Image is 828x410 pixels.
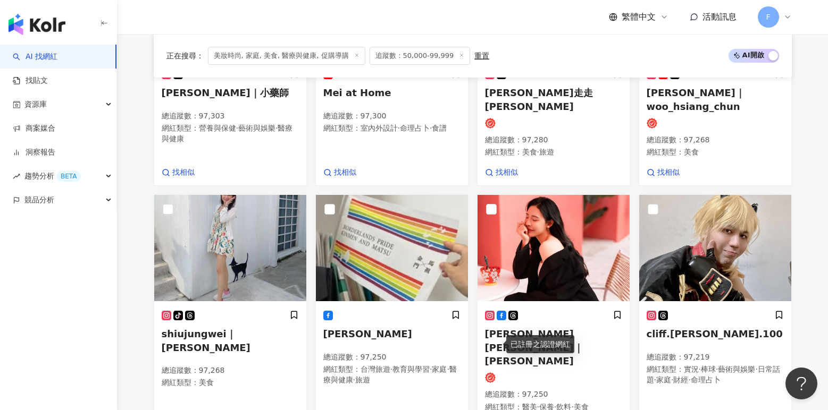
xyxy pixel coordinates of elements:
[656,375,671,384] span: 家庭
[162,87,289,98] span: [PERSON_NAME]｜小藥師
[13,123,55,134] a: 商案媒合
[162,111,299,122] p: 總追蹤數 ： 97,303
[323,352,461,363] p: 總追蹤數 ： 97,250
[718,365,755,373] span: 藝術與娛樂
[355,375,370,384] span: 旅遊
[162,123,299,144] p: 網紅類型 ：
[622,11,656,23] span: 繁體中文
[13,52,57,62] a: searchAI 找網紅
[684,365,699,373] span: 實況
[647,352,784,363] p: 總追蹤數 ： 97,219
[208,47,365,65] span: 美妝時尚, 家庭, 美食, 醫療與健康, 促購導購
[474,52,489,60] div: 重置
[166,52,204,60] span: 正在搜尋 ：
[323,123,461,134] p: 網紅類型 ：
[657,167,680,178] span: 找相似
[716,365,718,373] span: ·
[691,375,721,384] span: 命理占卜
[539,148,554,156] span: 旅遊
[647,364,784,385] p: 網紅類型 ：
[353,375,355,384] span: ·
[392,365,430,373] span: 教育與學習
[432,365,447,373] span: 家庭
[766,11,770,23] span: F
[647,328,783,339] span: cliff.[PERSON_NAME].100
[478,195,630,301] img: KOL Avatar
[785,368,817,399] iframe: Help Scout Beacon - Open
[654,375,656,384] span: ·
[432,124,447,132] span: 食譜
[199,124,236,132] span: 營養與保健
[323,111,461,122] p: 總追蹤數 ： 97,300
[323,167,356,178] a: 找相似
[13,75,48,86] a: 找貼文
[639,195,791,301] img: KOL Avatar
[522,148,537,156] span: 美食
[684,148,699,156] span: 美食
[162,167,195,178] a: 找相似
[199,378,214,387] span: 美食
[370,47,471,65] span: 追蹤數：50,000-99,999
[390,365,392,373] span: ·
[688,375,690,384] span: ·
[496,167,518,178] span: 找相似
[361,365,390,373] span: 台灣旅遊
[162,378,299,388] p: 網紅類型 ：
[701,365,716,373] span: 棒球
[400,124,430,132] span: 命理占卜
[323,364,461,385] p: 網紅類型 ：
[275,124,278,132] span: ·
[430,365,432,373] span: ·
[24,188,54,212] span: 競品分析
[323,328,412,339] span: [PERSON_NAME]
[647,365,780,384] span: 日常話題
[485,147,622,158] p: 網紅類型 ：
[334,167,356,178] span: 找相似
[13,173,20,180] span: rise
[24,92,47,116] span: 資源庫
[24,164,81,188] span: 趨勢分析
[673,375,688,384] span: 財經
[172,167,195,178] span: 找相似
[485,389,622,400] p: 總追蹤數 ： 97,250
[236,124,238,132] span: ·
[154,195,306,301] img: KOL Avatar
[699,365,701,373] span: ·
[9,14,65,35] img: logo
[647,147,784,158] p: 網紅類型 ：
[647,87,745,112] span: [PERSON_NAME]｜woo_hsiang_chun
[755,365,757,373] span: ·
[316,195,468,301] img: KOL Avatar
[323,87,391,98] span: Mei at Home
[702,12,737,22] span: 活動訊息
[56,171,81,182] div: BETA
[537,148,539,156] span: ·
[238,124,275,132] span: 藝術與娛樂
[671,375,673,384] span: ·
[162,328,250,353] span: shiujungwei｜[PERSON_NAME]
[485,167,518,178] a: 找相似
[647,135,784,146] p: 總追蹤數 ： 97,268
[647,167,680,178] a: 找相似
[430,124,432,132] span: ·
[162,365,299,376] p: 總追蹤數 ： 97,268
[485,87,593,112] span: [PERSON_NAME]走走 [PERSON_NAME]
[506,335,574,353] div: 已註冊之認證網紅
[485,328,583,366] span: [PERSON_NAME] [PERSON_NAME]｜[PERSON_NAME]
[398,124,400,132] span: ·
[13,147,55,158] a: 洞察報告
[447,365,449,373] span: ·
[323,365,457,384] span: 醫療與健康
[361,124,398,132] span: 室內外設計
[485,135,622,146] p: 總追蹤數 ： 97,280
[162,124,293,143] span: 醫療與健康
